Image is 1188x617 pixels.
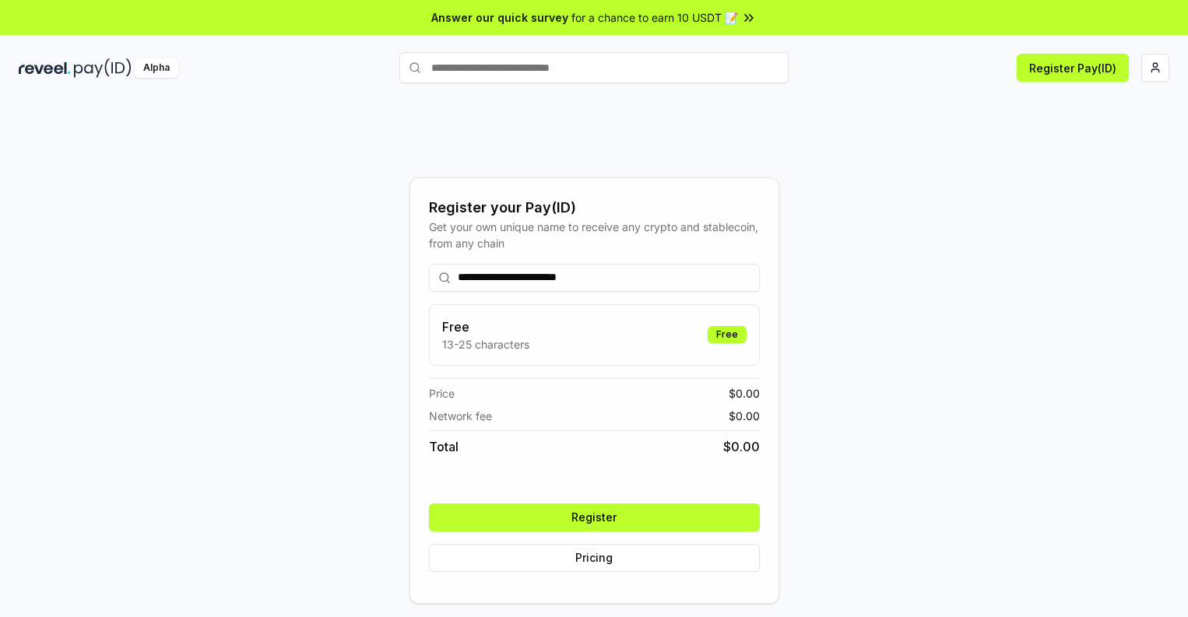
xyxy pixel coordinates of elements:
[571,9,738,26] span: for a chance to earn 10 USDT 📝
[429,408,492,424] span: Network fee
[429,437,459,456] span: Total
[431,9,568,26] span: Answer our quick survey
[442,317,529,336] h3: Free
[74,58,132,78] img: pay_id
[708,326,747,343] div: Free
[135,58,178,78] div: Alpha
[429,385,455,401] span: Price
[723,437,760,456] span: $ 0.00
[429,544,760,572] button: Pricing
[429,503,760,531] button: Register
[429,219,760,251] div: Get your own unique name to receive any crypto and stablecoin, from any chain
[729,385,760,401] span: $ 0.00
[429,197,760,219] div: Register your Pay(ID)
[19,58,71,78] img: reveel_dark
[729,408,760,424] span: $ 0.00
[1017,54,1129,82] button: Register Pay(ID)
[442,336,529,352] p: 13-25 characters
